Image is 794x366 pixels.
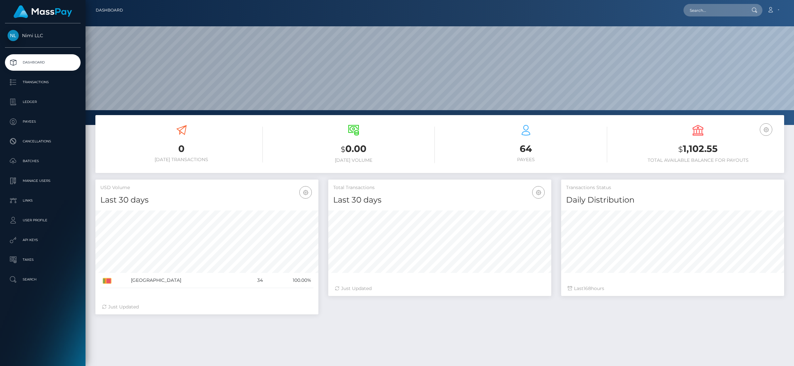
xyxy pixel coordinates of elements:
[265,273,313,288] td: 100.00%
[5,94,81,110] a: Ledger
[5,153,81,169] a: Batches
[273,142,435,156] h3: 0.00
[8,117,78,127] p: Payees
[96,3,123,17] a: Dashboard
[617,158,780,163] h6: Total Available Balance for Payouts
[5,232,81,248] a: API Keys
[5,252,81,268] a: Taxes
[8,235,78,245] p: API Keys
[445,142,607,155] h3: 64
[568,285,778,292] div: Last hours
[445,157,607,162] h6: Payees
[566,184,779,191] h5: Transactions Status
[5,212,81,229] a: User Profile
[244,273,265,288] td: 34
[8,176,78,186] p: Manage Users
[100,142,263,155] h3: 0
[8,275,78,284] p: Search
[583,285,591,291] span: 168
[341,145,345,154] small: $
[333,194,546,206] h4: Last 30 days
[8,77,78,87] p: Transactions
[8,255,78,265] p: Taxes
[333,184,546,191] h5: Total Transactions
[5,133,81,150] a: Cancellations
[5,271,81,288] a: Search
[100,157,263,162] h6: [DATE] Transactions
[566,194,779,206] h4: Daily Distribution
[129,273,244,288] td: [GEOGRAPHIC_DATA]
[678,145,683,154] small: $
[8,136,78,146] p: Cancellations
[100,184,313,191] h5: USD Volume
[5,173,81,189] a: Manage Users
[8,30,19,41] img: Nimi LLC
[8,97,78,107] p: Ledger
[617,142,780,156] h3: 1,102.55
[5,192,81,209] a: Links
[5,74,81,90] a: Transactions
[13,5,72,18] img: MassPay Logo
[683,4,745,16] input: Search...
[8,58,78,67] p: Dashboard
[5,113,81,130] a: Payees
[5,54,81,71] a: Dashboard
[273,158,435,163] h6: [DATE] Volume
[8,156,78,166] p: Batches
[335,285,545,292] div: Just Updated
[102,304,312,310] div: Just Updated
[8,215,78,225] p: User Profile
[5,33,81,38] span: Nimi LLC
[100,194,313,206] h4: Last 30 days
[103,278,112,284] img: LK.png
[8,196,78,206] p: Links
